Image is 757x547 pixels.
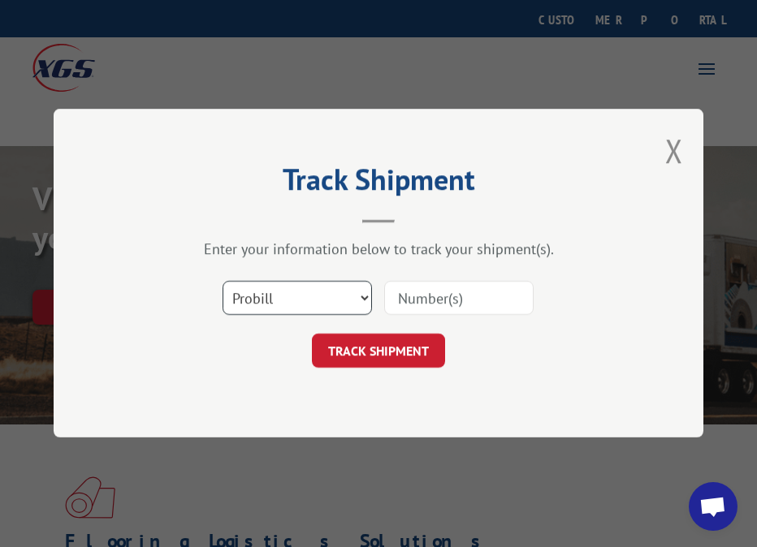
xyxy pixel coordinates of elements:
[135,168,622,199] h2: Track Shipment
[135,240,622,259] div: Enter your information below to track your shipment(s).
[384,282,534,316] input: Number(s)
[312,334,445,368] button: TRACK SHIPMENT
[665,129,683,172] button: Close modal
[689,482,738,531] div: Open chat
